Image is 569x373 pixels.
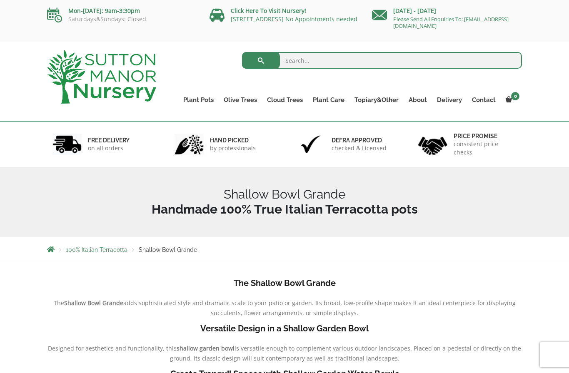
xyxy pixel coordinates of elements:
[47,6,197,16] p: Mon-[DATE]: 9am-3:30pm
[123,299,516,317] span: adds sophisticated style and dramatic scale to your patio or garden. Its broad, low-profile shape...
[349,94,404,106] a: Topiary&Other
[219,94,262,106] a: Olive Trees
[372,6,522,16] p: [DATE] - [DATE]
[47,187,522,217] h1: Shallow Bowl Grande
[210,137,256,144] h6: hand picked
[178,94,219,106] a: Plant Pots
[332,137,387,144] h6: Defra approved
[242,52,522,69] input: Search...
[177,344,235,352] b: shallow garden bowl
[48,344,177,352] span: Designed for aesthetics and functionality, this
[454,132,517,140] h6: Price promise
[47,246,522,253] nav: Breadcrumbs
[308,94,349,106] a: Plant Care
[170,344,522,362] span: is versatile enough to complement various outdoor landscapes. Placed on a pedestal or directly on...
[54,299,64,307] span: The
[404,94,432,106] a: About
[47,16,197,22] p: Saturdays&Sundays: Closed
[432,94,467,106] a: Delivery
[454,140,517,157] p: consistent price checks
[231,7,306,15] a: Click Here To Visit Nursery!
[88,144,130,152] p: on all orders
[234,278,336,288] b: The Shallow Bowl Grande
[501,94,522,106] a: 0
[175,134,204,155] img: 2.jpg
[262,94,308,106] a: Cloud Trees
[200,323,369,333] b: Versatile Design in a Shallow Garden Bowl
[139,246,197,253] span: Shallow Bowl Grande
[393,15,509,30] a: Please Send All Enquiries To: [EMAIL_ADDRESS][DOMAIN_NAME]
[418,132,447,157] img: 4.jpg
[88,137,130,144] h6: FREE DELIVERY
[467,94,501,106] a: Contact
[47,50,156,104] img: logo
[52,134,82,155] img: 1.jpg
[210,144,256,152] p: by professionals
[296,134,325,155] img: 3.jpg
[511,92,519,100] span: 0
[66,246,127,253] a: 100% Italian Terracotta
[231,15,357,23] a: [STREET_ADDRESS] No Appointments needed
[332,144,387,152] p: checked & Licensed
[64,299,123,307] b: Shallow Bowl Grande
